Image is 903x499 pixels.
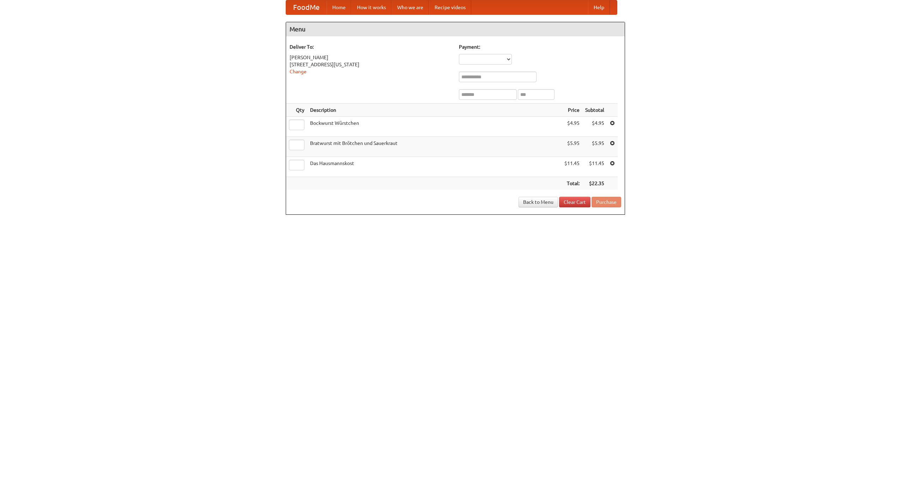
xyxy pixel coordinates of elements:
[290,69,307,74] a: Change
[286,22,625,36] h4: Menu
[290,61,452,68] div: [STREET_ADDRESS][US_STATE]
[307,137,562,157] td: Bratwurst mit Brötchen und Sauerkraut
[351,0,392,14] a: How it works
[582,104,607,117] th: Subtotal
[582,137,607,157] td: $5.95
[290,54,452,61] div: [PERSON_NAME]
[562,117,582,137] td: $4.95
[562,157,582,177] td: $11.45
[582,177,607,190] th: $22.35
[582,157,607,177] td: $11.45
[307,157,562,177] td: Das Hausmannskost
[562,177,582,190] th: Total:
[562,137,582,157] td: $5.95
[290,43,452,50] h5: Deliver To:
[592,197,621,207] button: Purchase
[519,197,558,207] a: Back to Menu
[429,0,471,14] a: Recipe videos
[286,0,327,14] a: FoodMe
[588,0,610,14] a: Help
[582,117,607,137] td: $4.95
[307,104,562,117] th: Description
[307,117,562,137] td: Bockwurst Würstchen
[286,104,307,117] th: Qty
[327,0,351,14] a: Home
[459,43,621,50] h5: Payment:
[392,0,429,14] a: Who we are
[559,197,590,207] a: Clear Cart
[562,104,582,117] th: Price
